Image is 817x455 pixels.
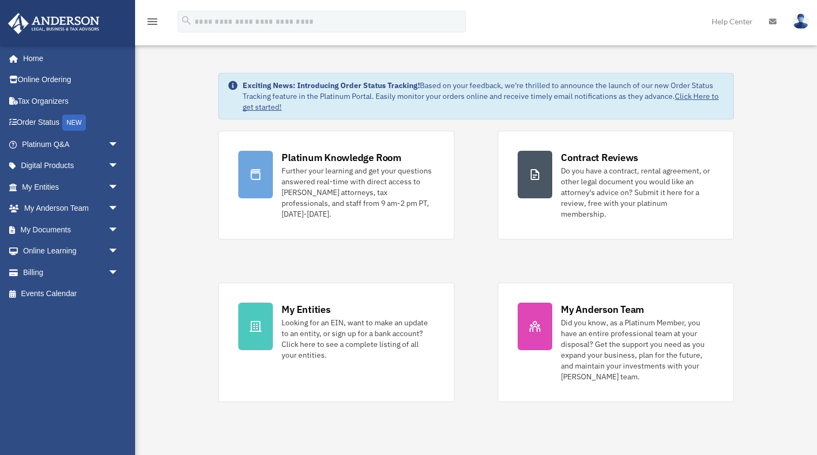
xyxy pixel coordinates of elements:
[8,176,135,198] a: My Entitiesarrow_drop_down
[108,155,130,177] span: arrow_drop_down
[218,283,454,402] a: My Entities Looking for an EIN, want to make an update to an entity, or sign up for a bank accoun...
[146,19,159,28] a: menu
[8,198,135,219] a: My Anderson Teamarrow_drop_down
[8,90,135,112] a: Tax Organizers
[282,303,330,316] div: My Entities
[62,115,86,131] div: NEW
[218,131,454,239] a: Platinum Knowledge Room Further your learning and get your questions answered real-time with dire...
[8,133,135,155] a: Platinum Q&Aarrow_drop_down
[561,317,714,382] div: Did you know, as a Platinum Member, you have an entire professional team at your disposal? Get th...
[282,165,434,219] div: Further your learning and get your questions answered real-time with direct access to [PERSON_NAM...
[243,91,719,112] a: Click Here to get started!
[561,303,644,316] div: My Anderson Team
[8,283,135,305] a: Events Calendar
[108,262,130,284] span: arrow_drop_down
[243,81,420,90] strong: Exciting News: Introducing Order Status Tracking!
[561,165,714,219] div: Do you have a contract, rental agreement, or other legal document you would like an attorney's ad...
[8,112,135,134] a: Order StatusNEW
[498,131,734,239] a: Contract Reviews Do you have a contract, rental agreement, or other legal document you would like...
[108,240,130,263] span: arrow_drop_down
[8,69,135,91] a: Online Ordering
[108,219,130,241] span: arrow_drop_down
[108,198,130,220] span: arrow_drop_down
[180,15,192,26] i: search
[8,240,135,262] a: Online Learningarrow_drop_down
[793,14,809,29] img: User Pic
[8,155,135,177] a: Digital Productsarrow_drop_down
[498,283,734,402] a: My Anderson Team Did you know, as a Platinum Member, you have an entire professional team at your...
[561,151,638,164] div: Contract Reviews
[282,151,401,164] div: Platinum Knowledge Room
[108,176,130,198] span: arrow_drop_down
[282,317,434,360] div: Looking for an EIN, want to make an update to an entity, or sign up for a bank account? Click her...
[8,48,130,69] a: Home
[243,80,725,112] div: Based on your feedback, we're thrilled to announce the launch of our new Order Status Tracking fe...
[146,15,159,28] i: menu
[8,262,135,283] a: Billingarrow_drop_down
[5,13,103,34] img: Anderson Advisors Platinum Portal
[108,133,130,156] span: arrow_drop_down
[8,219,135,240] a: My Documentsarrow_drop_down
